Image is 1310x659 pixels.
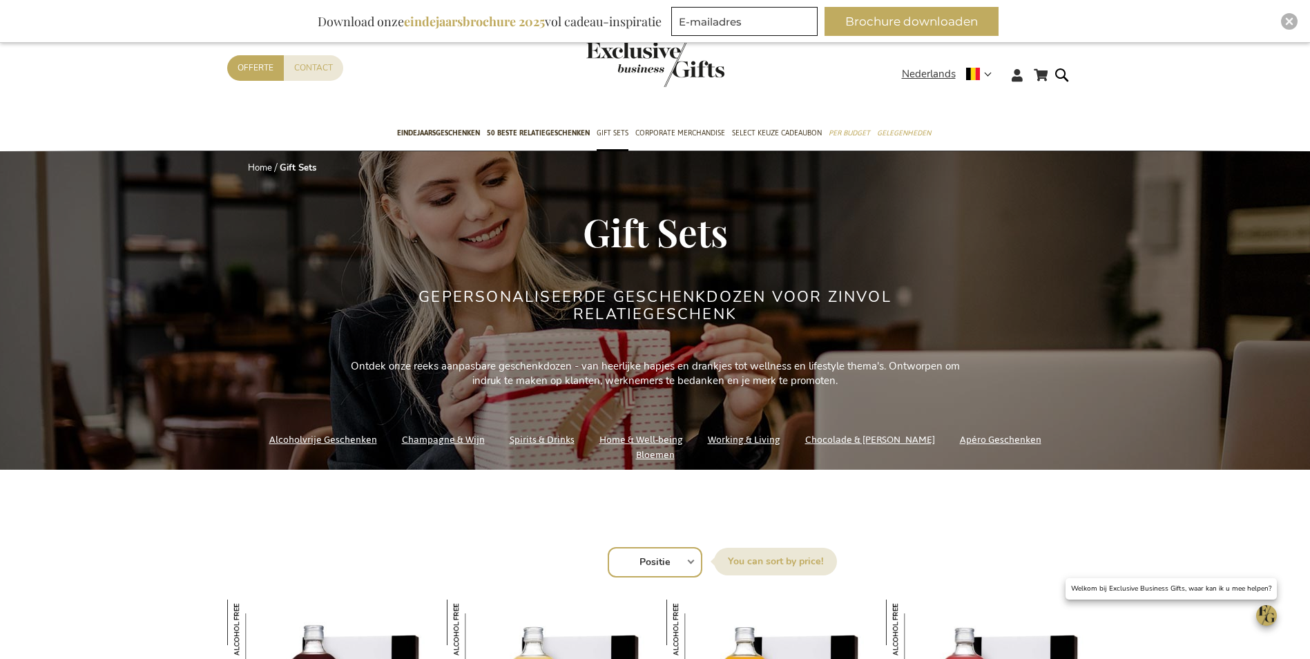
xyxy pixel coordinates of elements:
a: Home [248,162,272,174]
a: Chocolade & [PERSON_NAME] [805,430,935,449]
button: Brochure downloaden [825,7,999,36]
span: Nederlands [902,66,956,82]
b: eindejaarsbrochure 2025 [404,13,545,30]
img: Close [1285,17,1293,26]
span: Per Budget [829,126,870,140]
span: Gelegenheden [877,126,931,140]
a: Offerte [227,55,284,81]
a: Apéro Geschenken [960,430,1041,449]
a: Champagne & Wijn [402,430,485,449]
div: Nederlands [902,66,1001,82]
span: Select Keuze Cadeaubon [732,126,822,140]
label: Sorteer op [714,548,837,575]
span: 50 beste relatiegeschenken [487,126,590,140]
span: Eindejaarsgeschenken [397,126,480,140]
span: Gift Sets [583,206,728,257]
strong: Gift Sets [280,162,316,174]
span: Gift Sets [597,126,628,140]
h2: Gepersonaliseerde geschenkdozen voor zinvol relatiegeschenk [396,289,914,322]
a: Spirits & Drinks [510,430,575,449]
a: Contact [284,55,343,81]
img: The Mocktail Club Masterclass Box [886,600,945,659]
a: store logo [586,41,655,87]
a: Working & Living [708,430,780,449]
img: The Mocktail Club Relaxation Gift Box [666,600,726,659]
form: marketing offers and promotions [671,7,822,40]
span: Corporate Merchandise [635,126,725,140]
div: Download onze vol cadeau-inspiratie [311,7,668,36]
img: The Mocktail Club Gouden Geschenkset [447,600,506,659]
p: Ontdek onze reeks aanpasbare geschenkdozen - van heerlijke hapjes en drankjes tot wellness en lif... [345,359,966,389]
a: Bloemen [636,446,675,464]
input: E-mailadres [671,7,818,36]
a: Alcoholvrije Geschenken [269,430,377,449]
a: Home & Well-being [599,430,683,449]
img: Exclusive Business gifts logo [586,41,724,87]
div: Close [1281,13,1298,30]
img: The Mocktail Club Luxury Relax Box [227,600,287,659]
